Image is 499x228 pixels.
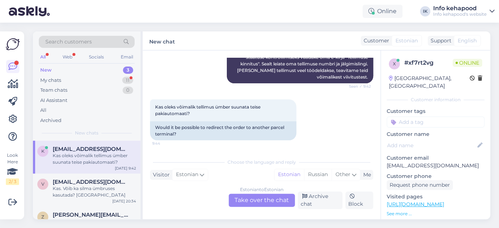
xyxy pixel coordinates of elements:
[229,194,295,207] div: Take over the chat
[123,87,133,94] div: 0
[6,37,20,51] img: Askly Logo
[335,171,350,178] span: Other
[53,212,129,218] span: zhanna@avaster.ee
[344,84,371,89] span: Seen ✓ 9:42
[240,186,284,193] div: Estonian to Estonian
[420,6,430,16] div: IK
[155,104,262,116] span: Kas oleks võimalik tellimus ümber suunata teise pakiautomaati?
[40,107,46,114] div: All
[387,130,484,138] p: Customer name
[6,152,19,185] div: Look Here
[433,5,487,11] div: Info kehapood
[345,191,373,209] div: Block
[40,97,67,104] div: AI Assistant
[53,185,136,198] div: Kas. Võib ka silma ümbruses kasutada? [GEOGRAPHIC_DATA]
[123,66,133,74] div: 3
[404,58,453,67] div: # xf7rt2vg
[150,159,373,166] div: Choose the language and reply
[363,5,402,18] div: Online
[40,66,52,74] div: New
[387,193,484,201] p: Visited pages
[453,59,482,67] span: Online
[395,37,418,45] span: Estonian
[61,52,74,62] div: Web
[387,162,484,170] p: [EMAIL_ADDRESS][DOMAIN_NAME]
[39,52,47,62] div: All
[387,107,484,115] p: Customer tags
[387,180,453,190] div: Request phone number
[387,172,484,180] p: Customer phone
[387,201,444,208] a: [URL][DOMAIN_NAME]
[41,214,44,220] span: z
[87,52,105,62] div: Socials
[41,148,45,154] span: k
[360,171,371,179] div: Me
[389,75,470,90] div: [GEOGRAPHIC_DATA], [GEOGRAPHIC_DATA]
[176,171,198,179] span: Estonian
[152,141,180,146] span: 9:44
[122,77,133,84] div: 11
[112,198,136,204] div: [DATE] 20:34
[387,117,484,128] input: Add a tag
[393,61,396,66] span: x
[304,169,331,180] div: Russian
[387,210,484,217] p: See more ...
[149,36,175,46] label: New chat
[458,37,477,45] span: English
[119,52,135,62] div: Email
[298,191,343,209] div: Archive chat
[274,169,304,180] div: Estonian
[45,38,92,46] span: Search customers
[150,121,296,140] div: Would it be possible to redirect the order to another parcel terminal?
[41,181,44,187] span: v
[53,179,129,185] span: virgeaug@gmail.com
[387,96,484,103] div: Customer information
[53,152,136,166] div: Kas oleks võimalik tellimus ümber suunata teise pakiautomaati?
[75,130,98,136] span: New chats
[53,218,136,225] div: Attachment
[53,146,129,152] span: katy.haapsal@gmail.com
[361,37,389,45] div: Customer
[40,117,61,124] div: Archived
[428,37,451,45] div: Support
[387,154,484,162] p: Customer email
[6,178,19,185] div: 2 / 3
[40,87,67,94] div: Team chats
[433,5,495,17] a: Info kehapoodInfo kehapood's website
[433,11,487,17] div: Info kehapood's website
[150,171,170,179] div: Visitor
[387,141,476,149] input: Add name
[115,166,136,171] div: [DATE] 9:42
[40,77,61,84] div: My chats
